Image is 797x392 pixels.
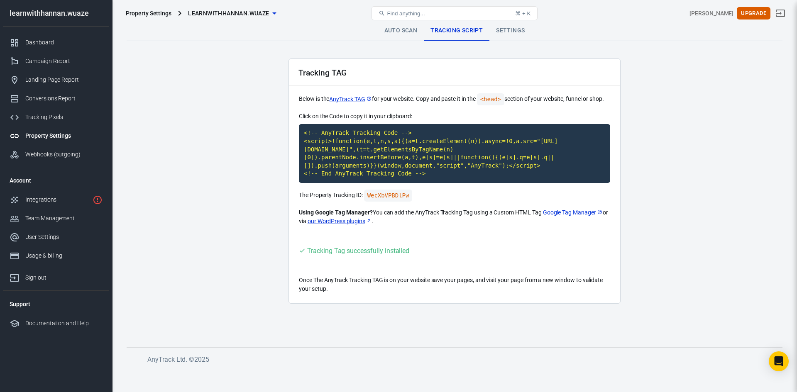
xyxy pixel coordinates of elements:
[3,209,109,228] a: Team Management
[3,294,109,314] li: Support
[372,6,538,20] button: Find anything...⌘ + K
[3,190,109,209] a: Integrations
[689,9,733,18] div: Account id: TPa9kAPi
[737,7,770,20] button: Upgrade
[299,209,373,216] strong: Using Google Tag Manager?
[93,195,103,205] svg: 1 networks not verified yet
[424,21,489,41] a: Tracking Script
[770,3,790,23] a: Sign out
[378,21,424,41] a: Auto Scan
[3,10,109,17] div: learnwithhannan.wuaze
[25,233,103,241] div: User Settings
[25,319,103,328] div: Documentation and Help
[543,208,603,217] a: Google Tag Manager
[3,33,109,52] a: Dashboard
[25,131,103,140] div: Property Settings
[25,94,103,103] div: Conversions Report
[299,208,610,226] p: You can add the AnyTrack Tracking Tag using a Custom HTML Tag or via .
[3,145,109,164] a: Webhooks (outgoing)
[3,89,109,108] a: Conversions Report
[25,38,103,47] div: Dashboard
[3,246,109,265] a: Usage & billing
[298,68,347,77] h2: Tracking TAG
[299,93,610,105] p: Below is the for your website. Copy and paste it in the section of your website, funnel or shop.
[25,113,103,122] div: Tracking Pixels
[25,273,103,282] div: Sign out
[387,10,425,17] span: Find anything...
[25,57,103,66] div: Campaign Report
[25,150,103,159] div: Webhooks (outgoing)
[299,124,610,183] code: Click to copy
[364,190,413,202] code: Click to copy
[25,75,103,84] div: Landing Page Report
[489,21,531,41] a: Settings
[769,351,789,371] div: Open Intercom Messenger
[3,52,109,71] a: Campaign Report
[299,190,610,202] p: The Property Tracking ID:
[477,93,504,105] code: <head>
[299,246,409,256] div: Visit your website to trigger the Tracking Tag and validate your setup.
[3,265,109,287] a: Sign out
[307,246,409,256] div: Tracking Tag successfully installed
[3,170,109,190] li: Account
[3,108,109,127] a: Tracking Pixels
[25,251,103,260] div: Usage & billing
[188,8,269,19] span: learnwithhannan.wuaze
[3,71,109,89] a: Landing Page Report
[147,354,770,365] h6: AnyTrack Ltd. © 2025
[3,127,109,145] a: Property Settings
[25,195,89,204] div: Integrations
[25,214,103,223] div: Team Management
[308,217,372,226] a: our WordPress plugins
[515,10,531,17] div: ⌘ + K
[299,112,610,121] p: Click on the Code to copy it in your clipboard:
[126,9,171,17] div: Property Settings
[3,228,109,246] a: User Settings
[299,276,610,293] p: Once The AnyTrack Tracking TAG is on your website save your pages, and visit your page from a new...
[185,6,279,21] button: learnwithhannan.wuaze
[329,95,372,104] a: AnyTrack TAG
